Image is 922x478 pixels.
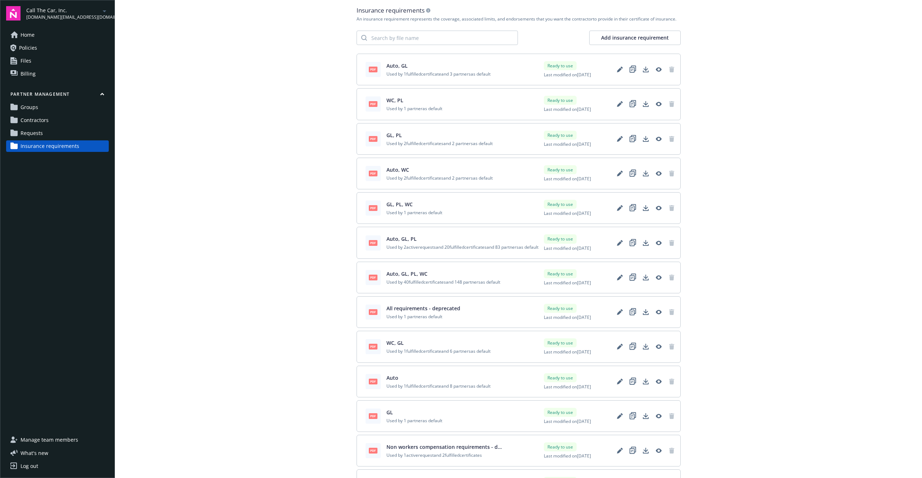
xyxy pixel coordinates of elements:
[386,140,493,146] span: Used by 2 fulfilled certificates and 2 partners as default
[6,42,109,54] a: Policies
[544,165,577,174] div: Ready to use
[614,376,626,387] a: Edit
[544,453,591,459] span: Last modified on [DATE]
[614,306,626,318] a: Edit
[544,245,591,251] span: Last modified on [DATE]
[544,304,577,313] div: Ready to use
[627,237,639,249] a: Duplicate
[26,6,109,21] button: Call The Car, Inc.[DOMAIN_NAME][EMAIL_ADDRESS][DOMAIN_NAME]arrowDropDown
[627,306,639,318] a: Duplicate
[369,448,377,453] span: pdf
[614,202,626,214] a: Edit
[627,64,639,75] a: Duplicate
[653,341,664,352] a: View
[666,133,677,145] a: Remove
[386,443,502,451] span: Non workers compensation requirements - deprecated
[21,114,49,126] span: Contractors
[653,168,664,179] a: View
[544,418,591,424] span: Last modified on [DATE]
[627,98,639,110] a: Duplicate
[544,61,577,70] div: Ready to use
[369,171,377,176] span: pdf
[653,237,664,249] a: View
[627,168,639,179] a: Duplicate
[640,168,652,179] a: Download
[6,449,60,457] button: What's new
[666,306,677,318] span: Remove
[666,272,677,283] span: Remove
[640,237,652,249] a: Download
[386,235,502,243] span: Auto, GL, PL
[6,102,109,113] a: Groups
[653,272,664,283] a: View
[666,202,677,214] span: Remove
[666,341,677,352] span: Remove
[666,98,677,110] span: Remove
[357,16,681,22] div: An insurance requirement represents the coverage, associated limits, and endorsements that you wa...
[6,91,109,100] button: Partner management
[369,67,377,72] span: pdf
[369,205,377,211] span: pdf
[640,341,652,352] a: Download
[544,338,577,347] div: Ready to use
[627,272,639,283] a: Duplicate
[386,339,491,347] span: WC, GL
[614,133,626,145] a: Edit
[666,410,677,422] a: Remove
[361,35,367,41] svg: Search
[653,64,664,75] a: View
[386,305,460,312] span: All requirements - deprecated
[653,202,664,214] a: View
[640,98,652,110] a: Download
[614,168,626,179] a: Edit
[26,14,100,21] span: [DOMAIN_NAME][EMAIL_ADDRESS][DOMAIN_NAME]
[653,376,664,387] a: View
[386,62,491,69] span: Auto, GL
[544,442,577,451] div: Ready to use
[386,244,538,250] span: Used by 2 active requests and 20 fulfilled certificates and 83 partners as default
[544,314,591,320] span: Last modified on [DATE]
[386,314,460,320] span: Used by 1 partner as default
[666,376,677,387] a: Remove
[544,408,577,417] div: Ready to use
[386,383,491,389] span: Used by 1 fulfilled certificate and 8 partners as default
[386,200,442,208] span: GL, PL, WC
[386,452,502,458] span: Used by 1 active request and 2 fulfilled certificates
[544,384,591,390] span: Last modified on [DATE]
[386,105,442,112] span: Used by 1 partner as default
[544,349,591,355] span: Last modified on [DATE]
[640,376,652,387] a: Download
[614,64,626,75] a: Edit
[357,6,681,15] div: Insurance requirements
[627,202,639,214] a: Duplicate
[614,237,626,249] a: Edit
[26,6,100,14] span: Call The Car, Inc.
[544,96,577,105] div: Ready to use
[544,373,577,382] div: Ready to use
[666,168,677,179] span: Remove
[653,445,664,456] a: View
[369,240,377,245] span: pdf
[640,133,652,145] a: Download
[386,348,491,354] span: Used by 1 fulfilled certificate and 6 partners as default
[21,68,36,80] span: Billing
[614,410,626,422] a: Edit
[6,140,109,152] a: Insurance requirements
[627,410,639,422] a: Duplicate
[6,55,109,67] a: Files
[666,445,677,456] a: Remove
[640,410,652,422] a: Download
[614,98,626,110] a: Edit
[544,280,591,286] span: Last modified on [DATE]
[369,413,377,419] span: pdf
[367,31,518,45] input: Search by file name
[386,409,442,416] span: GL
[386,374,491,382] span: Auto
[21,460,38,472] div: Log out
[544,141,591,147] span: Last modified on [DATE]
